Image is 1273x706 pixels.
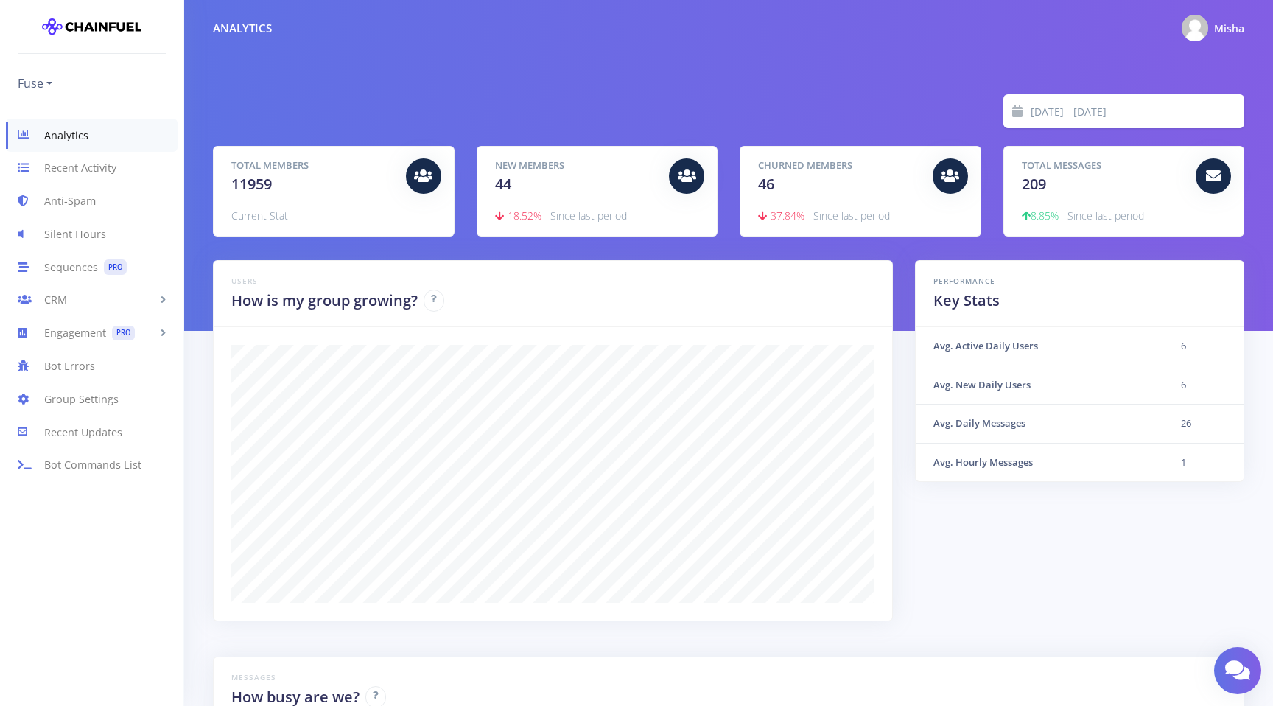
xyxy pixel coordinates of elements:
td: 6 [1163,327,1244,366]
h5: Total Members [231,158,395,173]
span: 11959 [231,174,272,194]
h2: How is my group growing? [231,290,418,312]
div: Analytics [213,20,272,37]
span: Since last period [1067,209,1144,223]
span: Current Stat [231,209,288,223]
h5: New Members [495,158,659,173]
th: Avg. Hourly Messages [916,443,1162,481]
img: chainfuel-logo [42,12,141,41]
span: 8.85% [1022,209,1059,223]
th: Avg. Daily Messages [916,405,1162,444]
span: -37.84% [758,209,804,223]
img: @mishadub95 Photo [1182,15,1208,41]
h5: Churned Members [758,158,922,173]
a: Fuse [18,71,52,95]
span: 209 [1022,174,1046,194]
td: 26 [1163,405,1244,444]
a: Analytics [6,119,178,152]
h2: Key Stats [933,290,1226,312]
span: Since last period [550,209,627,223]
td: 1 [1163,443,1244,481]
th: Avg. New Daily Users [916,366,1162,405]
span: -18.52% [495,209,541,223]
span: PRO [104,259,127,275]
td: 6 [1163,366,1244,405]
span: PRO [112,326,135,341]
span: 44 [495,174,511,194]
h5: Total Messages [1022,158,1185,173]
h6: Messages [231,672,1226,683]
a: @mishadub95 Photo Misha [1170,12,1244,44]
h6: Performance [933,276,1226,287]
span: Misha [1214,21,1244,35]
span: 46 [758,174,774,194]
th: Avg. Active Daily Users [916,327,1162,366]
h6: Users [231,276,874,287]
span: Since last period [813,209,890,223]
